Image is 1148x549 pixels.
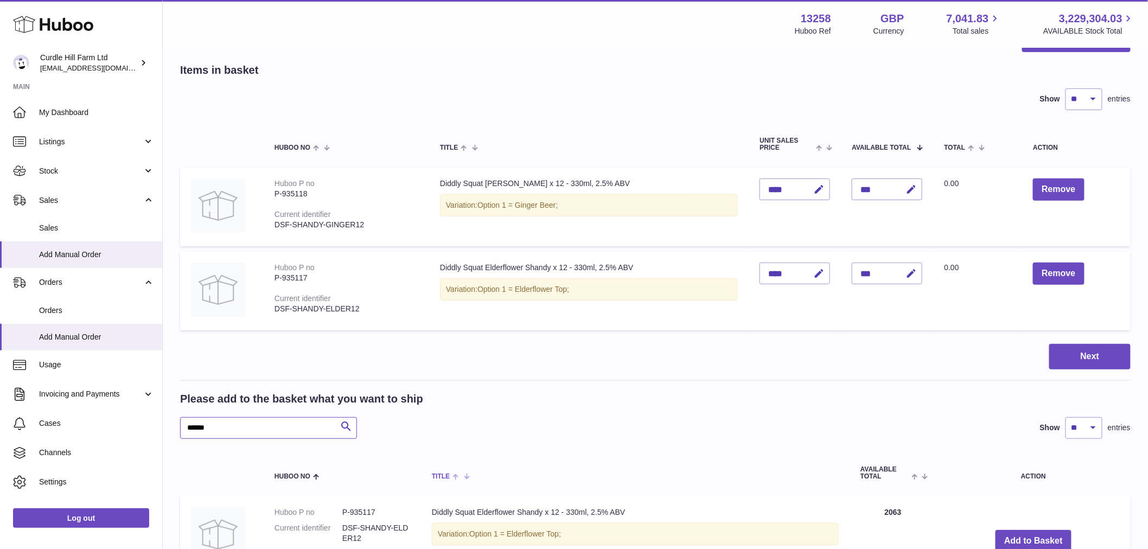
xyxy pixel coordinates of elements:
span: Option 1 = Ginger Beer; [477,201,558,209]
label: Show [1040,94,1060,104]
span: Title [432,473,450,480]
a: 3,229,304.03 AVAILABLE Stock Total [1043,11,1135,36]
span: Title [440,144,458,151]
dd: P-935117 [342,507,410,518]
div: Variation: [440,278,738,301]
span: Huboo no [275,473,310,480]
span: AVAILABLE Stock Total [1043,26,1135,36]
strong: GBP [881,11,904,26]
span: Sales [39,195,143,206]
span: Sales [39,223,154,233]
div: Huboo Ref [795,26,831,36]
h2: Please add to the basket what you want to ship [180,392,423,406]
span: entries [1108,423,1131,433]
span: Total sales [953,26,1001,36]
dt: Huboo P no [275,507,342,518]
span: Stock [39,166,143,176]
span: Unit Sales Price [760,137,813,151]
div: DSF-SHANDY-GINGER12 [275,220,418,230]
div: Huboo P no [275,179,315,188]
div: P-935117 [275,273,418,283]
div: Current identifier [275,210,331,219]
div: Huboo P no [275,263,315,272]
span: Option 1 = Elderflower Top; [469,529,561,538]
div: P-935118 [275,189,418,199]
span: AVAILABLE Total [860,466,909,480]
div: DSF-SHANDY-ELDER12 [275,304,418,314]
span: 7,041.83 [947,11,989,26]
td: Diddly Squat [PERSON_NAME] x 12 - 330ml, 2.5% ABV [429,168,749,246]
span: Listings [39,137,143,147]
dt: Current identifier [275,523,342,544]
a: Log out [13,508,149,528]
span: Cases [39,418,154,429]
img: internalAdmin-13258@internal.huboo.com [13,55,29,71]
span: entries [1108,94,1131,104]
span: Add Manual Order [39,332,154,342]
button: Remove [1033,178,1084,201]
div: Action [1033,144,1120,151]
span: Invoicing and Payments [39,389,143,399]
span: Channels [39,448,154,458]
span: Orders [39,305,154,316]
td: Diddly Squat Elderflower Shandy x 12 - 330ml, 2.5% ABV [429,252,749,330]
span: [EMAIL_ADDRESS][DOMAIN_NAME] [40,63,160,72]
span: Total [944,144,965,151]
span: AVAILABLE Total [852,144,911,151]
label: Show [1040,423,1060,433]
div: Variation: [440,194,738,216]
a: 7,041.83 Total sales [947,11,1002,36]
span: 3,229,304.03 [1059,11,1123,26]
th: Action [936,455,1131,491]
span: Orders [39,277,143,288]
img: Diddly Squat Ginger Shandy x 12 - 330ml, 2.5% ABV [191,178,245,233]
div: Current identifier [275,294,331,303]
button: Next [1049,344,1131,369]
span: Option 1 = Elderflower Top; [477,285,569,293]
span: Add Manual Order [39,250,154,260]
span: My Dashboard [39,107,154,118]
span: Huboo no [275,144,310,151]
img: Diddly Squat Elderflower Shandy x 12 - 330ml, 2.5% ABV [191,263,245,317]
div: Curdle Hill Farm Ltd [40,53,138,73]
strong: 13258 [801,11,831,26]
div: Currency [873,26,904,36]
div: Variation: [432,523,839,545]
span: Settings [39,477,154,487]
dd: DSF-SHANDY-ELDER12 [342,523,410,544]
span: 0.00 [944,263,959,272]
span: 0.00 [944,179,959,188]
span: Usage [39,360,154,370]
h2: Items in basket [180,63,259,78]
button: Remove [1033,263,1084,285]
